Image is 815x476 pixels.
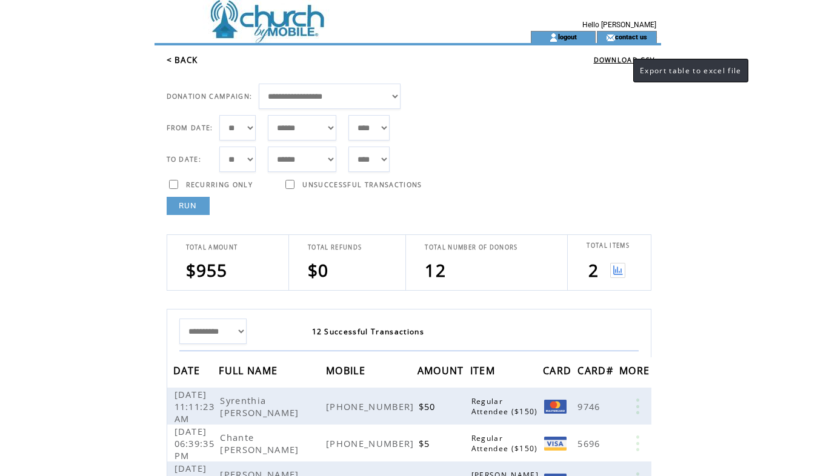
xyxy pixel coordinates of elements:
[470,366,498,374] a: ITEM
[326,437,417,449] span: [PHONE_NUMBER]
[615,33,647,41] a: contact us
[186,259,228,282] span: $955
[577,366,616,374] a: CARD#
[606,33,615,42] img: contact_us_icon.gif
[425,243,517,251] span: TOTAL NUMBER OF DONORS
[610,263,625,278] img: View graph
[167,55,198,65] a: < BACK
[577,437,603,449] span: 5696
[582,21,656,29] span: Hello [PERSON_NAME]
[471,396,541,417] span: Regular Attendee ($150)
[577,361,616,383] span: CARD#
[186,180,253,189] span: RECURRING ONLY
[326,400,417,412] span: [PHONE_NUMBER]
[544,400,567,414] img: Mastercard
[594,56,655,64] a: DOWNLOAD CSV
[173,361,204,383] span: DATE
[326,366,368,374] a: MOBILE
[167,197,210,215] a: RUN
[470,361,498,383] span: ITEM
[543,366,574,374] a: CARD
[302,180,422,189] span: UNSUCCESSFUL TRANSACTIONS
[308,259,329,282] span: $0
[417,361,467,383] span: AMOUNT
[619,361,653,383] span: MORE
[219,361,281,383] span: FULL NAME
[549,33,558,42] img: account_icon.gif
[544,437,567,451] img: Visa
[326,361,368,383] span: MOBILE
[173,366,204,374] a: DATE
[419,400,439,412] span: $50
[167,155,202,164] span: TO DATE:
[308,243,362,251] span: TOTAL REFUNDS
[543,361,574,383] span: CARD
[167,124,213,132] span: FROM DATE:
[186,243,238,251] span: TOTAL AMOUNT
[577,400,603,412] span: 9746
[425,259,446,282] span: 12
[419,437,433,449] span: $5
[312,326,425,337] span: 12 Successful Transactions
[175,388,215,425] span: [DATE] 11:11:23 AM
[587,242,630,250] span: TOTAL ITEMS
[220,431,302,455] span: Chante [PERSON_NAME]
[588,259,599,282] span: 2
[558,33,577,41] a: logout
[219,366,281,374] a: FULL NAME
[417,366,467,374] a: AMOUNT
[471,433,541,454] span: Regular Attendee ($150)
[167,92,253,101] span: DONATION CAMPAIGN:
[220,394,302,418] span: Syrenthia [PERSON_NAME]
[175,425,215,461] span: [DATE] 06:39:35 PM
[640,65,742,76] span: Export table to excel file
